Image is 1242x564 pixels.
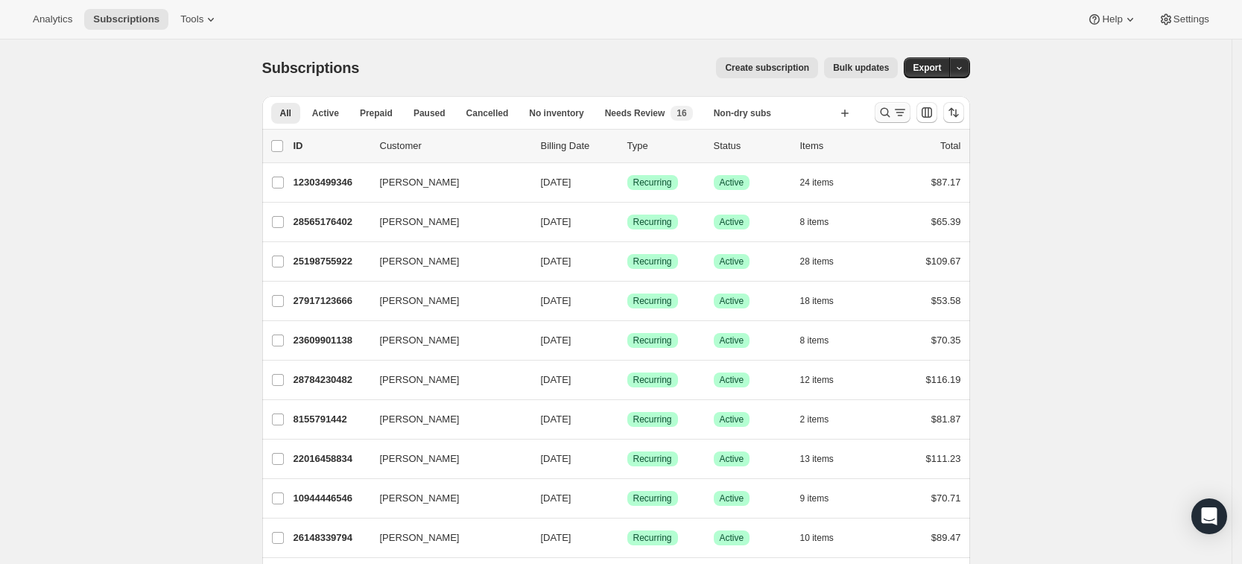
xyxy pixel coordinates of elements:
[714,139,788,153] p: Status
[824,57,898,78] button: Bulk updates
[714,107,771,119] span: Non-dry subs
[414,107,446,119] span: Paused
[720,295,744,307] span: Active
[294,491,368,506] p: 10944446546
[541,335,571,346] span: [DATE]
[529,107,583,119] span: No inventory
[380,491,460,506] span: [PERSON_NAME]
[371,447,520,471] button: [PERSON_NAME]
[294,291,961,311] div: 27917123666[PERSON_NAME][DATE]SuccessRecurringSuccessActive18 items$53.58
[294,215,368,229] p: 28565176402
[380,412,460,427] span: [PERSON_NAME]
[466,107,509,119] span: Cancelled
[931,532,961,543] span: $89.47
[380,333,460,348] span: [PERSON_NAME]
[720,177,744,188] span: Active
[800,256,834,267] span: 28 items
[943,102,964,123] button: Sort the results
[916,102,937,123] button: Customize table column order and visibility
[541,414,571,425] span: [DATE]
[633,453,672,465] span: Recurring
[800,291,850,311] button: 18 items
[720,216,744,228] span: Active
[371,250,520,273] button: [PERSON_NAME]
[605,107,665,119] span: Needs Review
[633,177,672,188] span: Recurring
[800,488,846,509] button: 9 items
[294,330,961,351] div: 23609901138[PERSON_NAME][DATE]SuccessRecurringSuccessActive8 items$70.35
[371,289,520,313] button: [PERSON_NAME]
[294,412,368,427] p: 8155791442
[633,492,672,504] span: Recurring
[371,487,520,510] button: [PERSON_NAME]
[875,102,910,123] button: Search and filter results
[380,215,460,229] span: [PERSON_NAME]
[294,139,368,153] p: ID
[800,335,829,346] span: 8 items
[294,449,961,469] div: 22016458834[PERSON_NAME][DATE]SuccessRecurringSuccessActive13 items$111.23
[633,414,672,425] span: Recurring
[294,530,368,545] p: 26148339794
[380,294,460,308] span: [PERSON_NAME]
[725,62,809,74] span: Create subscription
[926,374,961,385] span: $116.19
[541,374,571,385] span: [DATE]
[720,414,744,425] span: Active
[800,532,834,544] span: 10 items
[380,175,460,190] span: [PERSON_NAME]
[294,409,961,430] div: 8155791442[PERSON_NAME][DATE]SuccessRecurringSuccessActive2 items$81.87
[24,9,81,30] button: Analytics
[84,9,168,30] button: Subscriptions
[171,9,227,30] button: Tools
[541,453,571,464] span: [DATE]
[541,256,571,267] span: [DATE]
[294,212,961,232] div: 28565176402[PERSON_NAME][DATE]SuccessRecurringSuccessActive8 items$65.39
[800,177,834,188] span: 24 items
[1150,9,1218,30] button: Settings
[1078,9,1146,30] button: Help
[931,492,961,504] span: $70.71
[800,414,829,425] span: 2 items
[371,526,520,550] button: [PERSON_NAME]
[380,451,460,466] span: [PERSON_NAME]
[633,295,672,307] span: Recurring
[926,256,961,267] span: $109.67
[720,374,744,386] span: Active
[371,329,520,352] button: [PERSON_NAME]
[633,256,672,267] span: Recurring
[931,335,961,346] span: $70.35
[800,492,829,504] span: 9 items
[800,453,834,465] span: 13 items
[294,251,961,272] div: 25198755922[PERSON_NAME][DATE]SuccessRecurringSuccessActive28 items$109.67
[1191,498,1227,534] div: Open Intercom Messenger
[541,139,615,153] p: Billing Date
[371,171,520,194] button: [PERSON_NAME]
[33,13,72,25] span: Analytics
[371,210,520,234] button: [PERSON_NAME]
[800,527,850,548] button: 10 items
[541,295,571,306] span: [DATE]
[720,532,744,544] span: Active
[940,139,960,153] p: Total
[800,409,846,430] button: 2 items
[294,175,368,190] p: 12303499346
[800,216,829,228] span: 8 items
[926,453,961,464] span: $111.23
[380,139,529,153] p: Customer
[720,256,744,267] span: Active
[800,139,875,153] div: Items
[294,294,368,308] p: 27917123666
[294,370,961,390] div: 28784230482[PERSON_NAME][DATE]SuccessRecurringSuccessActive12 items$116.19
[720,335,744,346] span: Active
[800,330,846,351] button: 8 items
[93,13,159,25] span: Subscriptions
[380,373,460,387] span: [PERSON_NAME]
[931,295,961,306] span: $53.58
[931,177,961,188] span: $87.17
[833,62,889,74] span: Bulk updates
[800,449,850,469] button: 13 items
[541,492,571,504] span: [DATE]
[371,408,520,431] button: [PERSON_NAME]
[294,488,961,509] div: 10944446546[PERSON_NAME][DATE]SuccessRecurringSuccessActive9 items$70.71
[913,62,941,74] span: Export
